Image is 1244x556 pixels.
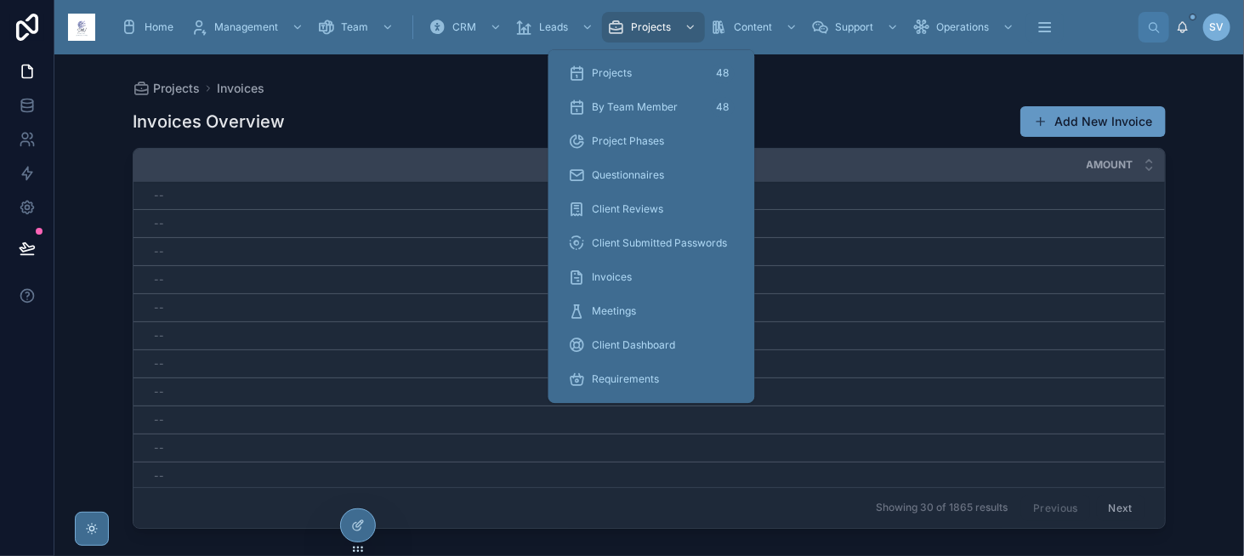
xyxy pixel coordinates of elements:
[154,217,164,230] span: --
[217,80,264,97] a: Invoices
[154,329,1145,343] a: --
[154,273,1145,287] a: --
[154,385,164,399] span: --
[712,97,735,117] div: 48
[559,296,745,326] a: Meetings
[593,372,660,386] span: Requirements
[559,92,745,122] a: By Team Member48
[593,270,633,284] span: Invoices
[154,357,1145,371] a: --
[452,20,476,34] span: CRM
[539,20,568,34] span: Leads
[312,12,402,43] a: Team
[559,228,745,258] a: Client Submitted Passwords
[559,262,745,292] a: Invoices
[559,160,745,190] a: Questionnaires
[133,80,200,97] a: Projects
[705,12,806,43] a: Content
[1087,158,1133,172] span: Amount
[559,126,745,156] a: Project Phases
[593,202,664,216] span: Client Reviews
[593,236,728,250] span: Client Submitted Passwords
[133,110,285,133] h1: Invoices Overview
[593,100,679,114] span: By Team Member
[1210,20,1224,34] span: SV
[154,189,164,202] span: --
[593,134,665,148] span: Project Phases
[593,168,665,182] span: Questionnaires
[936,20,989,34] span: Operations
[154,189,1145,202] a: --
[154,469,164,483] span: --
[1097,495,1145,521] button: Next
[602,12,705,43] a: Projects
[116,12,185,43] a: Home
[835,20,873,34] span: Support
[154,441,164,455] span: --
[154,245,1145,258] a: --
[154,441,1145,455] a: --
[559,194,745,224] a: Client Reviews
[145,20,173,34] span: Home
[876,502,1008,515] span: Showing 30 of 1865 results
[593,338,676,352] span: Client Dashboard
[631,20,671,34] span: Projects
[559,364,745,394] a: Requirements
[734,20,772,34] span: Content
[1020,106,1166,137] button: Add New Invoice
[185,12,312,43] a: Management
[154,469,1145,483] a: --
[806,12,907,43] a: Support
[154,357,164,371] span: --
[214,20,278,34] span: Management
[109,9,1139,46] div: scrollable content
[154,413,1145,427] a: --
[154,217,1145,230] a: --
[341,20,368,34] span: Team
[593,66,633,80] span: Projects
[510,12,602,43] a: Leads
[154,413,164,427] span: --
[559,330,745,360] a: Client Dashboard
[154,301,164,315] span: --
[154,301,1145,315] a: --
[154,273,164,287] span: --
[423,12,510,43] a: CRM
[154,245,164,258] span: --
[153,80,200,97] span: Projects
[712,63,735,83] div: 48
[68,14,95,41] img: App logo
[907,12,1023,43] a: Operations
[154,329,164,343] span: --
[559,58,745,88] a: Projects48
[154,385,1145,399] a: --
[593,304,637,318] span: Meetings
